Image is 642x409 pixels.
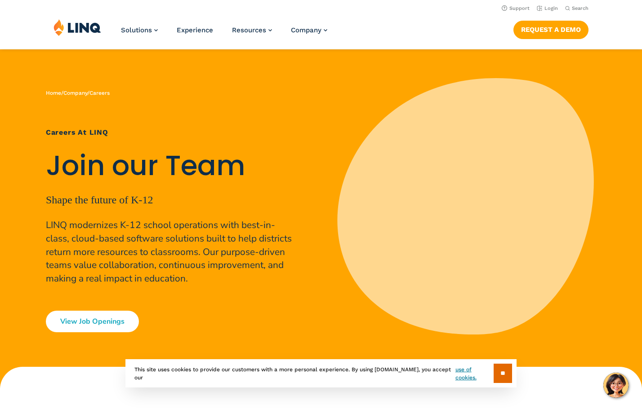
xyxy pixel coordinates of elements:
span: Solutions [121,26,152,34]
a: Solutions [121,26,158,34]
p: Shape the future of K-12 [46,192,295,208]
nav: Button Navigation [513,19,588,39]
a: View Job Openings [46,311,139,332]
span: / / [46,90,110,96]
span: Search [572,5,588,11]
a: Company [291,26,327,34]
a: Company [63,90,87,96]
button: Open Search Bar [565,5,588,12]
nav: Primary Navigation [121,19,327,48]
h1: Careers at LINQ [46,127,295,138]
a: Experience [177,26,213,34]
a: Resources [232,26,272,34]
div: This site uses cookies to provide our customers with a more personal experience. By using [DOMAIN... [125,359,517,387]
a: use of cookies. [455,365,494,382]
h2: Join our Team [46,150,295,182]
span: Careers [89,90,110,96]
a: Home [46,90,61,96]
p: LINQ modernizes K-12 school operations with best-in-class, cloud-based software solutions built t... [46,219,295,286]
a: Request a Demo [513,21,588,39]
span: Resources [232,26,266,34]
a: Support [502,5,530,11]
button: Hello, have a question? Let’s chat. [603,373,629,398]
a: Login [537,5,558,11]
img: LINQ | K‑12 Software [53,19,101,36]
span: Company [291,26,321,34]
